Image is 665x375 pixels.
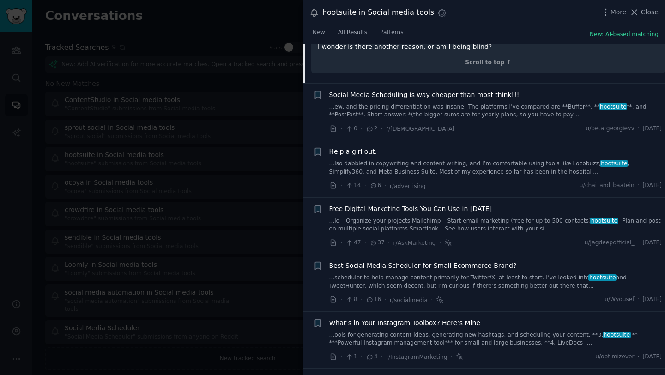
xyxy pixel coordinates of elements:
[340,352,342,362] span: ·
[318,59,659,67] div: Scroll to top ↑
[340,295,342,305] span: ·
[595,353,635,361] span: u/optimizever
[345,181,361,190] span: 14
[322,7,434,18] div: hootsuite in Social media tools
[586,125,634,133] span: u/petargeorgievv
[345,296,357,304] span: 8
[585,239,635,247] span: u/Jagdeepofficial_
[638,125,640,133] span: ·
[590,30,659,39] button: New: AI-based matching
[381,124,383,133] span: ·
[345,239,361,247] span: 47
[345,125,357,133] span: 0
[309,25,328,44] a: New
[643,181,662,190] span: [DATE]
[638,181,640,190] span: ·
[641,7,659,17] span: Close
[318,42,659,52] p: I wonder is there another reason, or am I being blind?
[366,296,381,304] span: 16
[329,160,662,176] a: ...lso dabbled in copywriting and content writing, and I’m comfortable using tools like Locobuzz,...
[600,160,628,167] span: hootsuite
[329,90,520,100] a: Social Media Scheduling is way cheaper than most think!!!
[431,295,433,305] span: ·
[340,238,342,248] span: ·
[638,353,640,361] span: ·
[439,238,441,248] span: ·
[384,295,386,305] span: ·
[329,217,662,233] a: ...lo – Organize your projects Mailchimp – Start email marketing (free for up to 500 contacts)hoo...
[366,125,377,133] span: 2
[335,25,370,44] a: All Results
[393,240,436,246] span: r/AskMarketing
[605,296,635,304] span: u/Wyousef
[643,125,662,133] span: [DATE]
[377,25,406,44] a: Patterns
[366,353,377,361] span: 4
[329,147,377,157] a: Help a girl out.
[611,7,627,17] span: More
[603,332,631,338] span: hootsuite
[380,29,403,37] span: Patterns
[361,352,363,362] span: ·
[386,354,447,360] span: r/InstagramMarketing
[386,126,454,132] span: r/[DEMOGRAPHIC_DATA]
[329,274,662,290] a: ...scheduler to help manage content primarily for Twitter/X, at least to start. I’ve looked intoh...
[643,353,662,361] span: [DATE]
[384,181,386,191] span: ·
[329,318,480,328] a: What’s in Your Instagram Toolbox? Here’s Mine
[364,181,366,191] span: ·
[329,204,492,214] a: Free Digital Marketing Tools You Can Use in [DATE]
[361,124,363,133] span: ·
[629,7,659,17] button: Close
[361,295,363,305] span: ·
[580,181,635,190] span: u/chai_and_baatein
[338,29,367,37] span: All Results
[329,331,662,347] a: ...ools for generating content ideas, generating new hashtags, and scheduling your content. **3.h...
[313,29,325,37] span: New
[643,239,662,247] span: [DATE]
[451,352,453,362] span: ·
[599,103,627,110] span: hootsuite
[364,238,366,248] span: ·
[588,274,617,281] span: hootsuite
[638,239,640,247] span: ·
[601,7,627,17] button: More
[329,261,517,271] a: Best Social Media Scheduler for Small Ecommerce Brand?
[369,181,381,190] span: 6
[390,183,426,189] span: r/advertising
[340,181,342,191] span: ·
[369,239,385,247] span: 37
[388,238,390,248] span: ·
[340,124,342,133] span: ·
[390,297,428,303] span: r/socialmedia
[638,296,640,304] span: ·
[643,296,662,304] span: [DATE]
[381,352,383,362] span: ·
[329,103,662,119] a: ...ew, and the pricing differentiation was insane! The platforms I've compared are **Buffer**, **...
[590,218,618,224] span: hootsuite
[345,353,357,361] span: 1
